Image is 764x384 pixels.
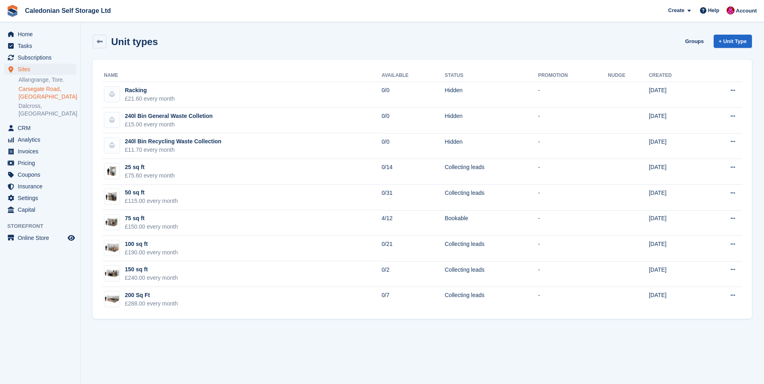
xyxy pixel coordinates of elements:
span: Invoices [18,146,66,157]
td: Collecting leads [445,236,538,262]
span: Create [668,6,684,14]
th: Promotion [538,69,608,82]
td: Collecting leads [445,287,538,312]
div: 75 sq ft [125,214,178,223]
th: Nudge [608,69,649,82]
td: - [538,82,608,108]
td: Hidden [445,82,538,108]
img: Donald Mathieson [727,6,735,14]
th: Status [445,69,538,82]
h2: Unit types [111,36,158,47]
img: 64-sqft-unit.jpg [104,217,120,228]
td: [DATE] [649,108,703,134]
a: menu [4,29,76,40]
span: Sites [18,64,66,75]
th: Available [381,69,445,82]
td: - [538,185,608,211]
a: menu [4,40,76,52]
td: 0/0 [381,82,445,108]
a: Caledonian Self Storage Ltd [22,4,114,17]
a: menu [4,52,76,63]
img: blank-unit-type-icon-ffbac7b88ba66c5e286b0e438baccc4b9c83835d4c34f86887a83fc20ec27e7b.svg [104,112,120,128]
a: Preview store [66,233,76,243]
td: Collecting leads [445,261,538,287]
td: Hidden [445,108,538,134]
span: Storefront [7,222,80,230]
div: £288.00 every month [125,299,178,308]
a: menu [4,204,76,215]
a: menu [4,157,76,169]
td: - [538,236,608,262]
a: menu [4,181,76,192]
img: 100-sqft-unit.jpg [104,242,120,254]
td: 4/12 [381,210,445,236]
td: 0/21 [381,236,445,262]
td: 0/31 [381,185,445,211]
a: menu [4,192,76,204]
span: Settings [18,192,66,204]
img: 32-sqft-unit.jpg [104,191,120,202]
div: 240l Bin Recycling Waste Collection [125,137,222,146]
span: Subscriptions [18,52,66,63]
td: - [538,159,608,185]
div: £21.60 every month [125,95,175,103]
a: menu [4,232,76,244]
div: £75.60 every month [125,171,175,180]
div: £115.00 every month [125,197,178,205]
div: £240.00 every month [125,274,178,282]
div: £190.00 every month [125,248,178,257]
span: Capital [18,204,66,215]
td: Hidden [445,133,538,159]
a: menu [4,134,76,145]
div: 100 sq ft [125,240,178,248]
img: 15-sqft-unit.jpg [104,165,120,177]
a: menu [4,146,76,157]
td: [DATE] [649,159,703,185]
span: Account [736,7,757,15]
div: £11.70 every month [125,146,222,154]
div: 25 sq ft [125,163,175,171]
a: Carsegate Road, [GEOGRAPHIC_DATA] [19,85,76,101]
span: Insurance [18,181,66,192]
td: [DATE] [649,210,703,236]
span: Home [18,29,66,40]
span: Coupons [18,169,66,180]
span: Tasks [18,40,66,52]
th: Name [102,69,381,82]
img: blank-unit-type-icon-ffbac7b88ba66c5e286b0e438baccc4b9c83835d4c34f86887a83fc20ec27e7b.svg [104,138,120,153]
td: - [538,210,608,236]
td: - [538,287,608,312]
td: 0/7 [381,287,445,312]
span: CRM [18,122,66,134]
div: 150 sq ft [125,265,178,274]
td: [DATE] [649,133,703,159]
td: 0/0 [381,133,445,159]
a: Groups [682,35,707,48]
a: Allangrange, Tore. [19,76,76,84]
a: + Unit Type [714,35,752,48]
td: [DATE] [649,236,703,262]
td: 0/2 [381,261,445,287]
div: Racking [125,86,175,95]
span: Pricing [18,157,66,169]
span: Online Store [18,232,66,244]
span: Help [708,6,719,14]
div: £150.00 every month [125,223,178,231]
td: - [538,261,608,287]
td: 0/0 [381,108,445,134]
td: Collecting leads [445,159,538,185]
img: 150-sqft-unit.jpg [104,268,120,279]
td: [DATE] [649,261,703,287]
a: menu [4,169,76,180]
td: 0/14 [381,159,445,185]
div: 240l Bin General Waste Colletion [125,112,213,120]
td: - [538,108,608,134]
div: 50 sq ft [125,188,178,197]
th: Created [649,69,703,82]
a: menu [4,64,76,75]
a: menu [4,122,76,134]
img: blank-unit-type-icon-ffbac7b88ba66c5e286b0e438baccc4b9c83835d4c34f86887a83fc20ec27e7b.svg [104,87,120,102]
td: - [538,133,608,159]
span: Analytics [18,134,66,145]
img: stora-icon-8386f47178a22dfd0bd8f6a31ec36ba5ce8667c1dd55bd0f319d3a0aa187defe.svg [6,5,19,17]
